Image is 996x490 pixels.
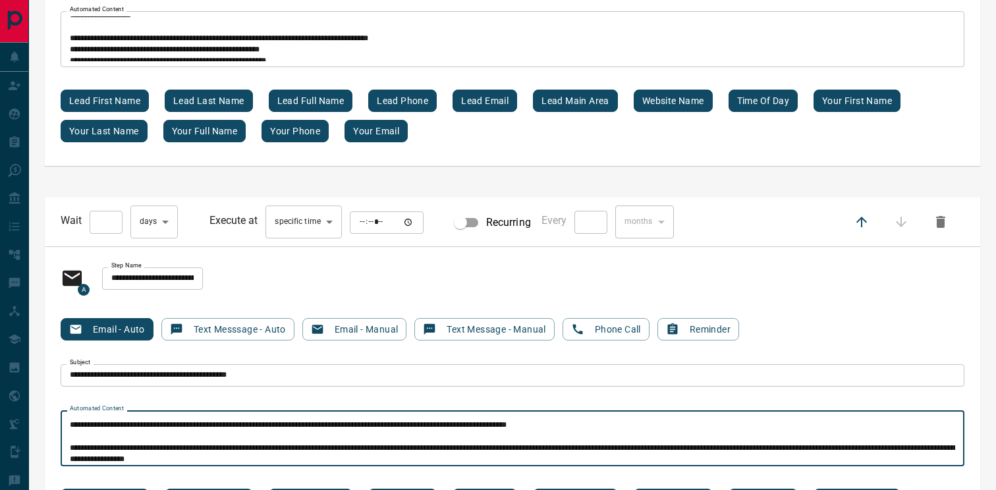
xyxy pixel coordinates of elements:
button: Lead last name [165,90,253,112]
div: day s [130,205,178,238]
div: month s [615,205,674,238]
span: Recurring [486,215,531,231]
button: Phone Call [563,318,650,340]
button: Email - Auto [61,318,153,340]
label: Step Name [111,261,142,270]
button: Your email [345,120,408,142]
button: Time of day [729,90,798,112]
button: Your phone [262,120,329,142]
button: Lead main area [533,90,618,112]
div: Wait [61,205,178,238]
label: Automated Content [70,404,124,413]
button: Reminder [657,318,739,340]
div: Execute at [209,205,423,238]
button: Your first name [814,90,900,112]
button: Lead first name [61,90,149,112]
button: Text Message - Manual [414,318,554,340]
button: Website name [634,90,713,112]
button: Lead phone [368,90,437,112]
label: Subject [70,358,90,367]
button: Your last name [61,120,148,142]
button: Lead email [453,90,517,112]
span: A [78,284,90,296]
button: Email - Manual [302,318,407,340]
span: Every [541,214,567,227]
div: specific time [265,205,341,238]
label: Automated Content [70,5,124,14]
button: Your full name [163,120,246,142]
button: Text Messsage - Auto [161,318,294,340]
button: Lead full name [269,90,353,112]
